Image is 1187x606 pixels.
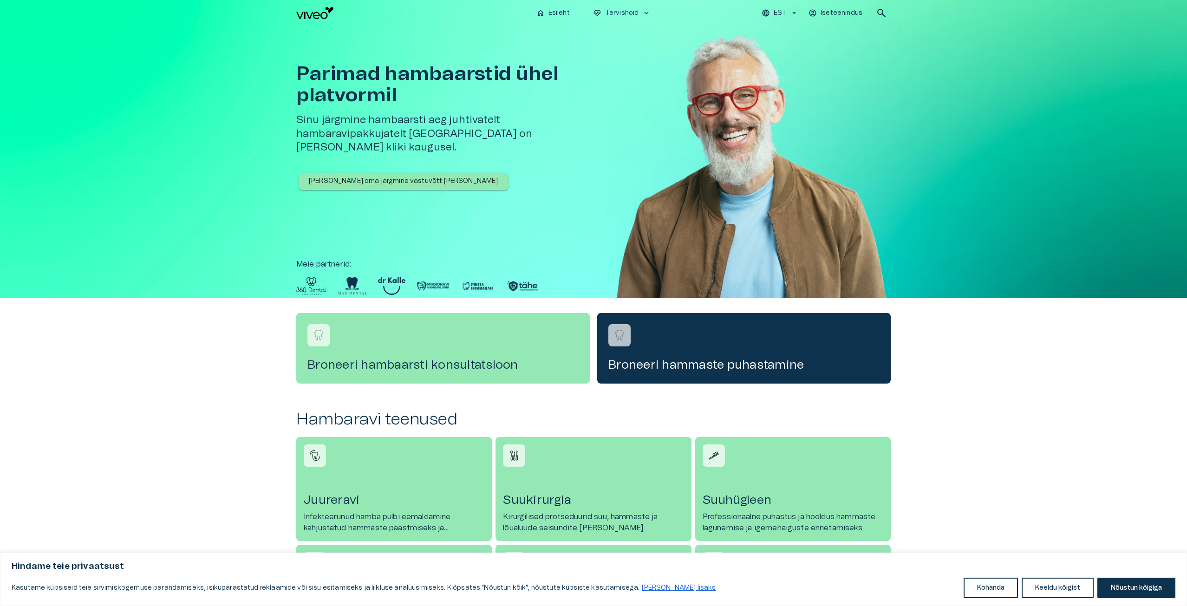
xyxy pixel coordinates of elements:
[703,511,883,534] p: Professionaalne puhastus ja hooldus hammaste lagunemise ja igemehaiguste ennetamiseks
[309,176,498,186] p: [PERSON_NAME] oma järgmine vastuvõtt [PERSON_NAME]
[296,113,597,154] h5: Sinu järgmine hambaarsti aeg juhtivatelt hambaravipakkujatelt [GEOGRAPHIC_DATA] on [PERSON_NAME] ...
[589,7,655,20] button: ecg_heartTervishoidkeyboard_arrow_down
[296,313,590,384] a: Navigate to service booking
[612,26,891,326] img: Man with glasses smiling
[296,410,891,430] h2: Hambaravi teenused
[417,277,450,295] img: Partner logo
[707,449,721,463] img: Suuhügieen icon
[12,582,717,593] p: Kasutame küpsiseid teie sirvimiskogemuse parandamiseks, isikupärastatud reklaamide või sisu esita...
[548,8,570,18] p: Esileht
[296,63,597,106] h1: Parimad hambaarstid ühel platvormil
[605,8,639,18] p: Tervishoid
[312,328,326,342] img: Broneeri hambaarsti konsultatsioon logo
[821,8,862,18] p: Iseteenindus
[461,277,495,295] img: Partner logo
[304,493,484,508] h4: Juureravi
[533,7,574,20] button: homeEsileht
[536,9,545,17] span: home
[378,277,405,295] img: Partner logo
[296,7,529,19] a: Navigate to homepage
[296,259,891,270] p: Meie partnerid :
[760,7,800,20] button: EST
[296,277,326,295] img: Partner logo
[338,277,367,295] img: Partner logo
[507,449,521,463] img: Suukirurgia icon
[613,328,626,342] img: Broneeri hammaste puhastamine logo
[308,449,322,463] img: Juureravi icon
[641,584,717,592] a: Loe lisaks
[503,493,684,508] h4: Suukirurgia
[876,7,887,19] span: search
[608,358,880,372] h4: Broneeri hammaste puhastamine
[964,578,1018,598] button: Kohanda
[1022,578,1094,598] button: Keeldu kõigist
[299,173,509,190] button: [PERSON_NAME] oma järgmine vastuvõtt [PERSON_NAME]
[774,8,786,18] p: EST
[642,9,651,17] span: keyboard_arrow_down
[307,358,579,372] h4: Broneeri hambaarsti konsultatsioon
[12,561,1175,572] p: Hindame teie privaatsust
[503,511,684,534] p: Kirurgilised protseduurid suu, hammaste ja lõualuude seisundite [PERSON_NAME]
[304,511,484,534] p: Infekteerunud hamba pulbi eemaldamine kahjustatud hammaste päästmiseks ja taastamiseks
[506,277,539,295] img: Partner logo
[872,4,891,22] button: open search modal
[597,313,891,384] a: Navigate to service booking
[807,7,865,20] button: Iseteenindus
[47,7,61,15] span: Help
[1097,578,1175,598] button: Nõustun kõigiga
[703,493,883,508] h4: Suuhügieen
[593,9,601,17] span: ecg_heart
[296,7,333,19] img: Viveo logo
